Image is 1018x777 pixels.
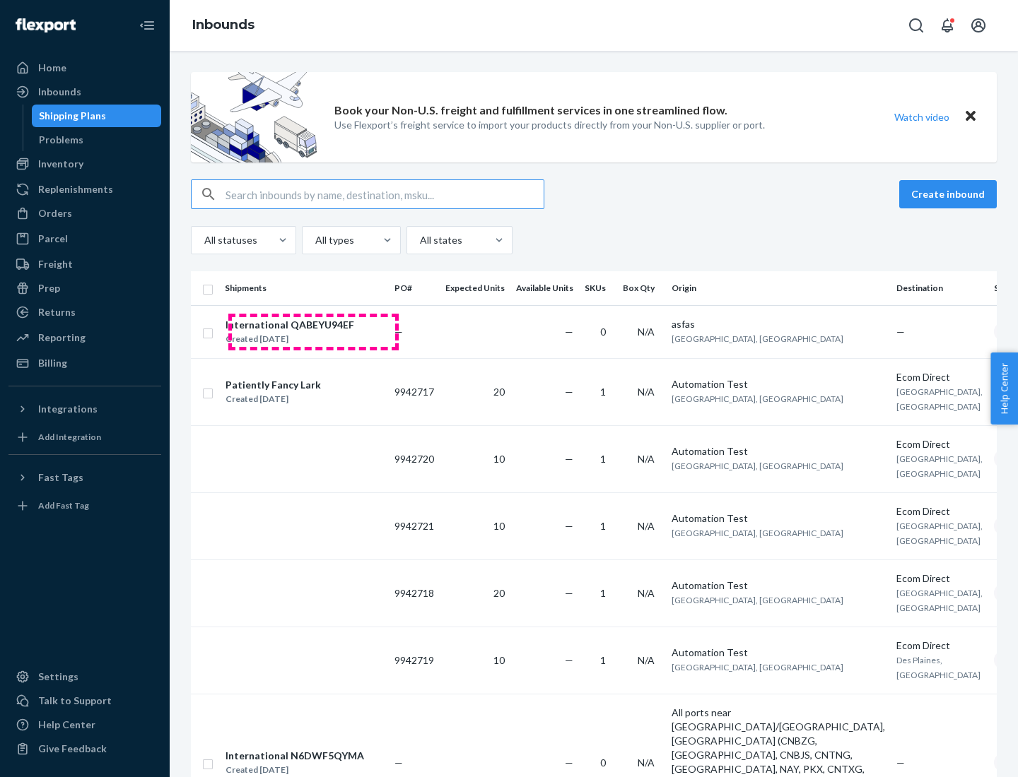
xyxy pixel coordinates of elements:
a: Add Fast Tag [8,494,161,517]
div: Orders [38,206,72,220]
span: 20 [493,587,505,599]
div: Give Feedback [38,742,107,756]
span: N/A [638,326,655,338]
div: Automation Test [672,646,885,660]
div: Automation Test [672,444,885,458]
span: — [565,587,573,599]
th: Expected Units [440,271,510,305]
span: N/A [638,520,655,532]
div: Talk to Support [38,694,112,708]
div: Created [DATE] [226,763,364,777]
span: — [565,453,573,465]
a: Orders [8,202,161,225]
span: 0 [600,757,606,769]
span: 10 [493,520,505,532]
span: Help Center [990,352,1018,425]
div: Ecom Direct [896,370,983,384]
span: 1 [600,587,606,599]
a: Add Integration [8,426,161,449]
span: N/A [638,757,655,769]
button: Open account menu [964,11,993,40]
span: — [394,757,403,769]
div: Billing [38,356,67,370]
td: 9942720 [389,425,440,492]
a: Shipping Plans [32,105,162,127]
span: 1 [600,654,606,666]
div: Ecom Direct [896,571,983,586]
span: [GEOGRAPHIC_DATA], [GEOGRAPHIC_DATA] [672,461,843,471]
a: Problems [32,129,162,151]
span: — [565,520,573,532]
div: Created [DATE] [226,332,354,346]
th: Destination [891,271,988,305]
div: Settings [38,670,78,684]
a: Billing [8,352,161,374]
span: [GEOGRAPHIC_DATA], [GEOGRAPHIC_DATA] [896,453,983,479]
span: 0 [600,326,606,338]
span: N/A [638,453,655,465]
div: Fast Tags [38,470,83,485]
span: 10 [493,654,505,666]
div: Automation Test [672,579,885,593]
span: [GEOGRAPHIC_DATA], [GEOGRAPHIC_DATA] [672,662,843,672]
button: Open notifications [933,11,961,40]
div: Prep [38,281,60,295]
th: SKUs [579,271,617,305]
div: Parcel [38,232,68,246]
div: Created [DATE] [226,392,321,406]
div: Automation Test [672,511,885,526]
a: Returns [8,301,161,324]
div: Inventory [38,157,83,171]
div: Add Fast Tag [38,499,89,511]
span: [GEOGRAPHIC_DATA], [GEOGRAPHIC_DATA] [672,333,843,344]
span: — [565,386,573,398]
th: Shipments [219,271,389,305]
div: Ecom Direct [896,639,983,653]
td: 9942718 [389,559,440,627]
div: Shipping Plans [39,109,106,123]
button: Create inbound [899,180,997,208]
span: [GEOGRAPHIC_DATA], [GEOGRAPHIC_DATA] [672,393,843,404]
img: Flexport logo [16,18,76,32]
div: Add Integration [38,431,101,443]
th: Origin [666,271,891,305]
div: Integrations [38,402,98,416]
div: Patiently Fancy Lark [226,378,321,392]
div: Problems [39,133,83,147]
button: Close [961,107,980,127]
div: Automation Test [672,377,885,391]
p: Use Flexport’s freight service to import your products directly from your Non-U.S. supplier or port. [334,118,765,132]
a: Replenishments [8,178,161,201]
div: Ecom Direct [896,437,983,451]
a: Inbounds [192,17,255,32]
th: Available Units [510,271,579,305]
span: — [896,326,905,338]
div: Help Center [38,718,95,732]
th: PO# [389,271,440,305]
td: 9942717 [389,358,440,425]
a: Inbounds [8,81,161,103]
button: Fast Tags [8,466,161,489]
span: — [394,326,403,338]
a: Help Center [8,713,161,736]
span: 1 [600,520,606,532]
span: — [565,757,573,769]
div: asfas [672,317,885,331]
span: 20 [493,386,505,398]
div: International QABEYU94EF [226,318,354,332]
td: 9942719 [389,627,440,694]
div: Ecom Direct [896,504,983,518]
span: N/A [638,587,655,599]
a: Freight [8,253,161,275]
a: Parcel [8,227,161,250]
button: Watch video [885,107,959,127]
span: Des Plaines, [GEOGRAPHIC_DATA] [896,655,981,680]
p: Book your Non-U.S. freight and fulfillment services in one streamlined flow. [334,102,727,119]
a: Prep [8,277,161,299]
a: Settings [8,665,161,688]
div: Reporting [38,331,86,345]
a: Home [8,57,161,79]
button: Give Feedback [8,737,161,760]
span: — [565,654,573,666]
input: All states [419,233,420,247]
